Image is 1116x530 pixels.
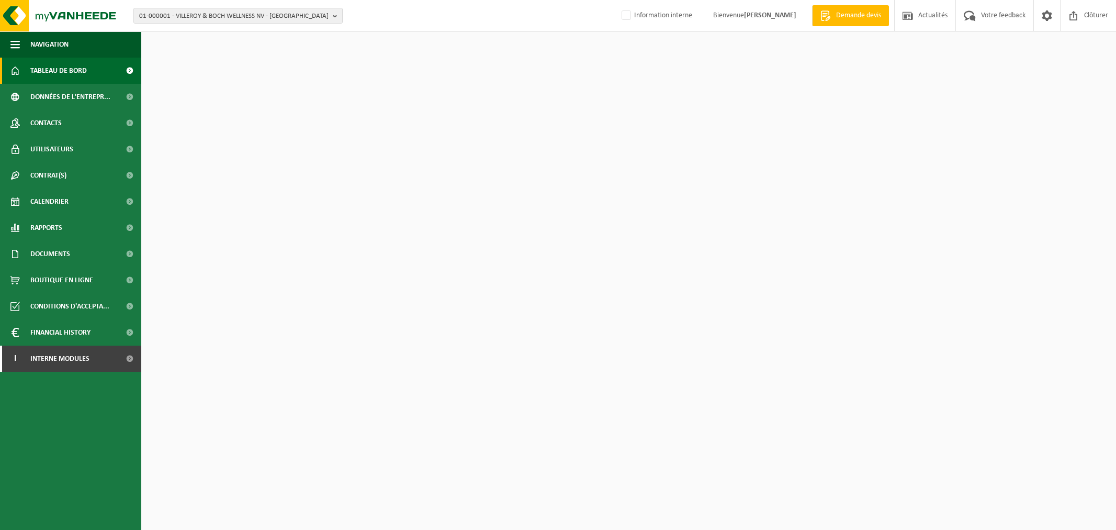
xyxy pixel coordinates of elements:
span: Calendrier [30,189,69,215]
span: Navigation [30,31,69,58]
span: Rapports [30,215,62,241]
label: Information interne [619,8,692,24]
span: Interne modules [30,346,89,372]
span: Tableau de bord [30,58,87,84]
span: Demande devis [833,10,884,21]
button: 01-000001 - VILLEROY & BOCH WELLNESS NV - [GEOGRAPHIC_DATA] [133,8,343,24]
span: Boutique en ligne [30,267,93,293]
span: 01-000001 - VILLEROY & BOCH WELLNESS NV - [GEOGRAPHIC_DATA] [139,8,329,24]
span: Utilisateurs [30,136,73,162]
span: Financial History [30,319,91,346]
span: Données de l'entrepr... [30,84,110,110]
span: Contrat(s) [30,162,66,189]
a: Demande devis [812,5,889,26]
span: Documents [30,241,70,267]
span: I [10,346,20,372]
strong: [PERSON_NAME] [744,12,796,19]
span: Contacts [30,110,62,136]
span: Conditions d'accepta... [30,293,109,319]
